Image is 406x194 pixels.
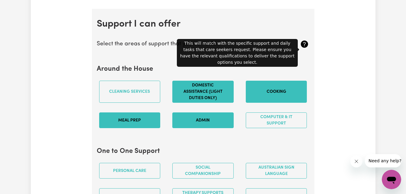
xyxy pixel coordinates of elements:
[172,163,234,179] button: Social companionship
[4,4,37,9] span: Need any help?
[246,81,307,103] button: Cooking
[365,154,401,167] iframe: Message from company
[97,65,310,73] h2: Around the House
[99,163,161,179] button: Personal care
[97,147,310,156] h2: One to One Support
[97,18,310,30] h2: Support I can offer
[177,39,298,67] div: This will match with the specific support and daily tasks that care seekers request. Please ensur...
[350,155,362,167] iframe: Close message
[99,112,161,128] button: Meal prep
[246,163,307,179] button: Australian Sign Language
[97,40,274,49] p: Select the areas of support that you can offer.
[382,170,401,189] iframe: Button to launch messaging window
[172,81,234,103] button: Domestic assistance (light duties only)
[246,112,307,128] button: Computer & IT Support
[99,81,161,103] button: Cleaning services
[172,112,234,128] button: Admin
